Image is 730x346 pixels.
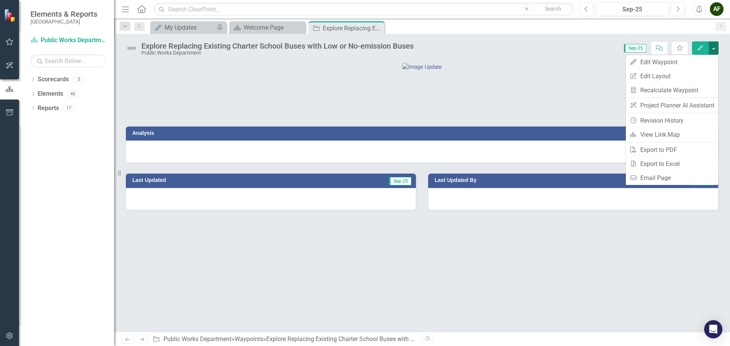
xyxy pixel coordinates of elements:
div: Open Intercom Messenger [704,320,722,338]
h3: Last Updated [132,177,298,183]
input: Search ClearPoint... [154,3,574,16]
div: » » [152,335,416,344]
div: 17 [63,105,75,111]
div: Explore Replacing Existing Charter School Buses with Low or No-emission Buses [141,42,414,50]
button: AF [710,2,724,16]
div: My Updates [165,23,215,32]
button: Search [534,4,572,14]
div: Welcome Page [244,23,303,32]
a: Public Works Department [163,335,232,343]
img: Image Update [402,63,442,71]
div: Public Works Department [141,50,414,56]
small: [GEOGRAPHIC_DATA] [30,19,97,25]
a: View Link Map [626,128,718,142]
a: Edit Waypoint [626,55,718,69]
div: 46 [67,91,79,97]
a: Revision History [626,114,718,128]
div: 5 [73,76,85,83]
a: Public Works Department [30,36,106,45]
img: ClearPoint Strategy [4,9,17,22]
h3: Last Updated By [435,177,615,183]
a: Export to PDF [626,143,718,157]
div: Explore Replacing Existing Charter School Buses with Low or No-emission Buses [323,24,382,33]
div: Sep-25 [598,5,666,14]
span: Search [545,6,561,12]
span: Elements & Reports [30,9,97,19]
a: Scorecards [38,75,69,84]
button: Sep-25 [596,2,669,16]
span: Sep-25 [389,177,411,185]
a: Edit Layout [626,69,718,83]
a: Export to Excel [626,157,718,171]
h3: Analysis [132,130,415,136]
a: Reports [38,104,59,113]
a: Elements [38,90,63,98]
div: Explore Replacing Existing Charter School Buses with Low or No-emission Buses [266,335,481,343]
a: Waypoints [235,335,263,343]
span: Sep-25 [624,44,646,52]
a: Welcome Page [231,23,303,32]
input: Search Below... [30,54,106,68]
img: Not Defined [125,42,138,54]
a: My Updates [152,23,215,32]
a: Email Page [626,171,718,185]
a: Project Planner AI Assistant [626,98,718,112]
a: Recalculate Waypoint [626,83,718,97]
